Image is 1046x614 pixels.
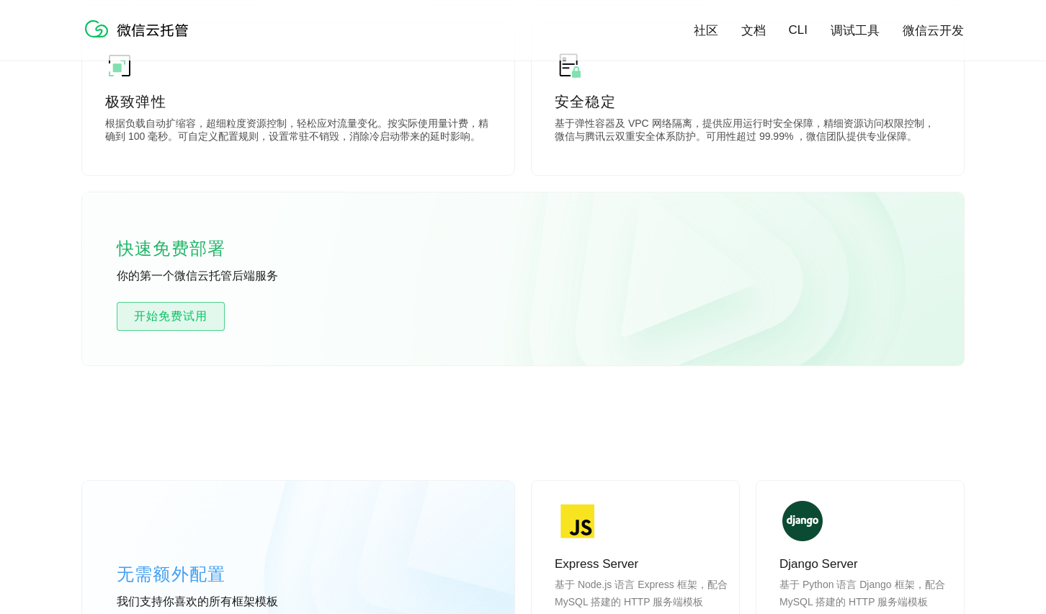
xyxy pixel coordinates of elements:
[105,92,491,112] p: 极致弹性
[117,234,261,263] p: 快速免费部署
[779,556,952,573] p: Django Server
[117,269,333,285] p: 你的第一个微信云托管后端服务
[105,117,491,146] p: 根据负载自动扩缩容，超细粒度资源控制，轻松应对流量变化。按实际使用量计费，精确到 100 毫秒。可自定义配置规则，设置常驻不销毁，消除冷启动带来的延时影响。
[789,23,808,37] a: CLI
[82,33,197,45] a: 微信云托管
[831,22,880,39] a: 调试工具
[82,14,197,43] img: 微信云托管
[117,308,224,325] span: 开始免费试用
[117,560,333,589] p: 无需额外配置
[555,556,728,573] p: Express Server
[117,595,333,610] p: 我们支持你喜欢的所有框架模板
[741,22,766,39] a: 文档
[555,117,941,146] p: 基于弹性容器及 VPC 网络隔离，提供应用运行时安全保障，精细资源访问权限控制，微信与腾讯云双重安全体系防护。可用性超过 99.99% ，微信团队提供专业保障。
[694,22,718,39] a: 社区
[555,92,941,112] p: 安全稳定
[903,22,964,39] a: 微信云开发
